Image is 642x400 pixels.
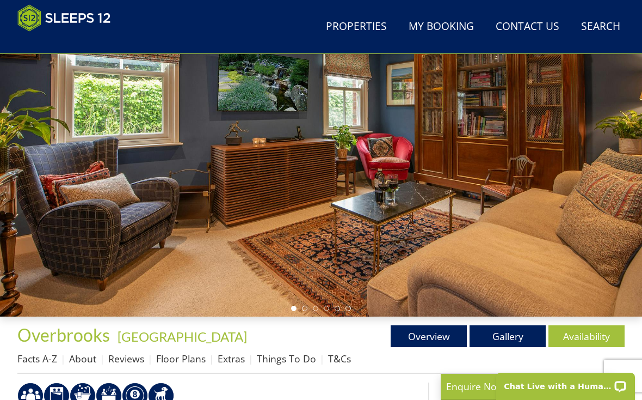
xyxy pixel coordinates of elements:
[328,352,351,365] a: T&Cs
[108,352,144,365] a: Reviews
[470,325,546,347] a: Gallery
[113,329,247,344] span: -
[17,4,111,32] img: Sleeps 12
[391,325,467,347] a: Overview
[489,366,642,400] iframe: LiveChat chat widget
[404,15,478,39] a: My Booking
[491,15,564,39] a: Contact Us
[322,15,391,39] a: Properties
[69,352,96,365] a: About
[118,329,247,344] a: [GEOGRAPHIC_DATA]
[218,352,245,365] a: Extras
[577,15,625,39] a: Search
[17,352,57,365] a: Facts A-Z
[257,352,316,365] a: Things To Do
[12,38,126,47] iframe: Customer reviews powered by Trustpilot
[446,379,609,393] p: Enquire Now
[156,352,206,365] a: Floor Plans
[17,324,113,346] a: Overbrooks
[548,325,625,347] a: Availability
[17,324,110,346] span: Overbrooks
